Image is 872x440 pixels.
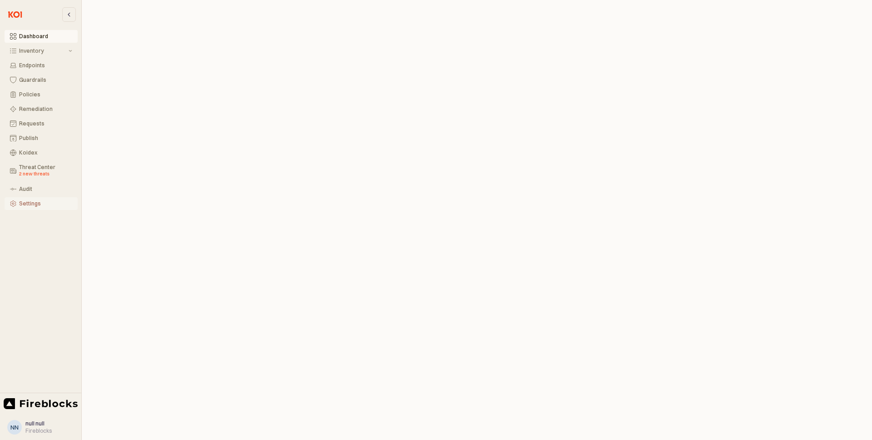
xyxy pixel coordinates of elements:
button: Audit [5,183,78,195]
div: nn [10,423,19,432]
div: Settings [19,200,72,207]
div: Remediation [19,106,72,112]
button: Settings [5,197,78,210]
button: Endpoints [5,59,78,72]
div: Threat Center [19,164,72,178]
button: Remediation [5,103,78,115]
div: Dashboard [19,33,72,40]
button: Policies [5,88,78,101]
div: Policies [19,91,72,98]
div: 2 new threats [19,170,72,178]
button: Publish [5,132,78,145]
button: Dashboard [5,30,78,43]
div: Fireblocks [25,427,52,435]
div: Inventory [19,48,67,54]
button: Koidex [5,146,78,159]
span: null null [25,420,45,427]
div: Requests [19,120,72,127]
div: Koidex [19,150,72,156]
div: Endpoints [19,62,72,69]
button: nn [7,420,22,435]
button: Requests [5,117,78,130]
div: Guardrails [19,77,72,83]
div: Audit [19,186,72,192]
div: Publish [19,135,72,141]
button: Threat Center [5,161,78,181]
button: Inventory [5,45,78,57]
button: Guardrails [5,74,78,86]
